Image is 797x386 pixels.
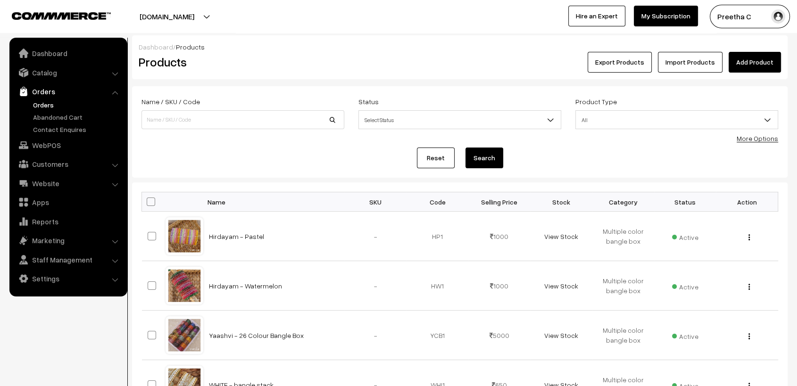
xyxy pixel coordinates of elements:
[107,5,227,28] button: [DOMAIN_NAME]
[592,212,654,261] td: Multiple color bangle box
[139,42,781,52] div: /
[748,284,750,290] img: Menu
[468,261,530,311] td: 1000
[634,6,698,26] a: My Subscription
[345,311,407,360] td: -
[530,192,592,212] th: Stock
[588,52,652,73] button: Export Products
[141,97,200,107] label: Name / SKU / Code
[12,194,124,211] a: Apps
[12,270,124,287] a: Settings
[658,52,722,73] a: Import Products
[31,124,124,134] a: Contact Enquires
[407,212,468,261] td: HP1
[592,261,654,311] td: Multiple color bangle box
[176,43,205,51] span: Products
[31,100,124,110] a: Orders
[12,251,124,268] a: Staff Management
[407,192,468,212] th: Code
[358,97,379,107] label: Status
[12,232,124,249] a: Marketing
[592,192,654,212] th: Category
[771,9,785,24] img: user
[468,192,530,212] th: Selling Price
[737,134,778,142] a: More Options
[141,110,344,129] input: Name / SKU / Code
[12,45,124,62] a: Dashboard
[12,137,124,154] a: WebPOS
[345,261,407,311] td: -
[568,6,625,26] a: Hire an Expert
[407,261,468,311] td: HW1
[654,192,716,212] th: Status
[672,279,698,292] span: Active
[209,232,264,240] a: Hirdayam - Pastel
[575,97,617,107] label: Product Type
[31,112,124,122] a: Abandoned Cart
[209,331,304,339] a: Yaashvi - 26 Colour Bangle Box
[12,64,124,81] a: Catalog
[468,212,530,261] td: 1000
[575,110,778,129] span: All
[672,230,698,242] span: Active
[716,192,778,212] th: Action
[465,148,503,168] button: Search
[12,9,94,21] a: COMMMERCE
[544,331,578,339] a: View Stock
[345,192,407,212] th: SKU
[12,12,111,19] img: COMMMERCE
[710,5,790,28] button: Preetha C
[672,329,698,341] span: Active
[729,52,781,73] a: Add Product
[12,156,124,172] a: Customers
[345,212,407,261] td: -
[576,112,778,128] span: All
[748,234,750,240] img: Menu
[359,112,561,128] span: Select Status
[468,311,530,360] td: 5000
[592,311,654,360] td: Multiple color bangle box
[748,333,750,339] img: Menu
[139,43,173,51] a: Dashboard
[544,232,578,240] a: View Stock
[12,213,124,230] a: Reports
[203,192,345,212] th: Name
[407,311,468,360] td: YCB1
[12,175,124,192] a: Website
[358,110,561,129] span: Select Status
[139,55,343,69] h2: Products
[544,282,578,290] a: View Stock
[12,83,124,100] a: Orders
[209,282,282,290] a: Hirdayam - Watermelon
[417,148,455,168] a: Reset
